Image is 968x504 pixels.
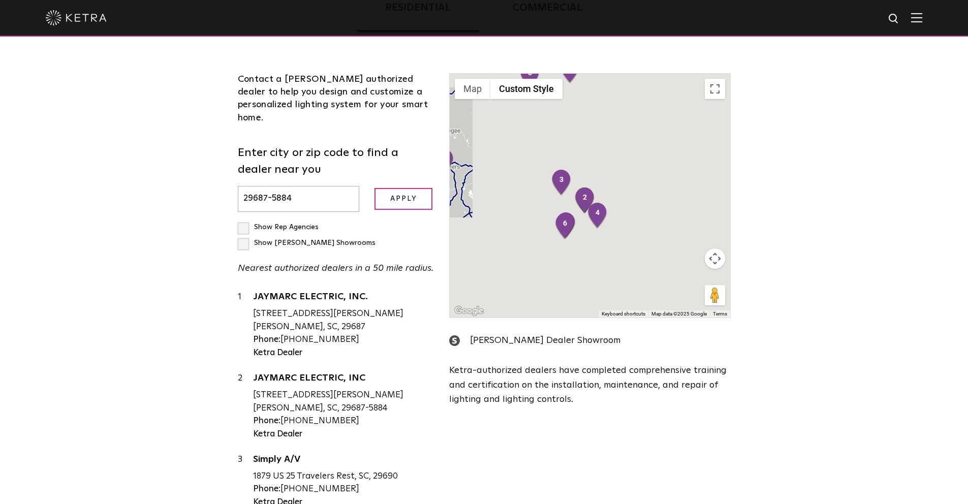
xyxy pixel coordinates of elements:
[705,248,725,269] button: Map camera controls
[374,188,432,210] input: Apply
[911,13,922,22] img: Hamburger%20Nav.svg
[253,485,280,493] strong: Phone:
[452,304,486,318] a: Open this area in Google Maps (opens a new window)
[253,349,302,357] strong: Ketra Dealer
[46,10,107,25] img: ketra-logo-2019-white
[238,186,360,212] input: Enter city or zip code
[713,311,727,317] a: Terms (opens in new tab)
[253,417,280,425] strong: Phone:
[253,307,434,333] div: [STREET_ADDRESS][PERSON_NAME] [PERSON_NAME], SC, 29687
[253,373,434,386] a: JAYMARC ELECTRIC, INC
[253,333,434,346] div: [PHONE_NUMBER]
[555,212,577,239] div: 5
[574,187,596,214] div: 2
[253,292,434,305] a: JAYMARC ELECTRIC, INC.
[455,79,490,99] button: Show street map
[587,202,608,230] div: 4
[238,224,319,231] label: Show Rep Agencies
[705,79,725,99] button: Toggle fullscreen view
[602,310,645,318] button: Keyboard shortcuts
[253,389,434,415] div: [STREET_ADDRESS][PERSON_NAME] [PERSON_NAME], SC, 29687-5884
[238,73,434,124] div: Contact a [PERSON_NAME] authorized dealer to help you design and customize a personalized lightin...
[551,169,572,197] div: 3
[490,79,563,99] button: Custom Style
[452,304,486,318] img: Google
[554,213,576,240] div: 6
[888,13,900,25] img: search icon
[449,363,730,407] p: Ketra-authorized dealers have completed comprehensive training and certification on the installat...
[253,415,434,428] div: [PHONE_NUMBER]
[253,483,434,496] div: [PHONE_NUMBER]
[705,285,725,305] button: Drag Pegman onto the map to open Street View
[238,291,253,359] div: 1
[651,311,707,317] span: Map data ©2025 Google
[449,333,730,348] div: [PERSON_NAME] Dealer Showroom
[238,239,376,246] label: Show [PERSON_NAME] Showrooms
[449,335,460,346] img: showroom_icon.png
[253,470,434,483] div: 1879 US 25 Travelers Rest, SC, 29690
[519,62,541,90] div: 8
[433,148,455,176] div: 9
[253,335,280,344] strong: Phone:
[238,145,434,178] label: Enter city or zip code to find a dealer near you
[253,430,302,438] strong: Ketra Dealer
[253,455,434,467] a: Simply A/V
[238,261,434,276] p: Nearest authorized dealers in a 50 mile radius.
[238,372,253,440] div: 2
